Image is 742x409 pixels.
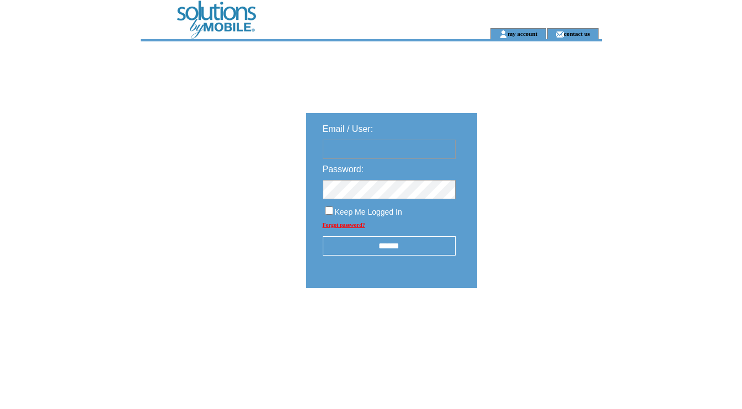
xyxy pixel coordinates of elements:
[562,30,591,37] a: contact us
[323,124,373,134] span: Email / User:
[335,208,402,216] span: Keep Me Logged In
[509,316,564,330] img: transparent.png;jsessionid=DE40D89B7D0787779525E57A8BBE2BEC
[498,30,506,39] img: account_icon.gif;jsessionid=DE40D89B7D0787779525E57A8BBE2BEC
[323,222,367,228] a: Forgot password?
[506,30,538,37] a: my account
[323,164,364,174] span: Password:
[554,30,562,39] img: contact_us_icon.gif;jsessionid=DE40D89B7D0787779525E57A8BBE2BEC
